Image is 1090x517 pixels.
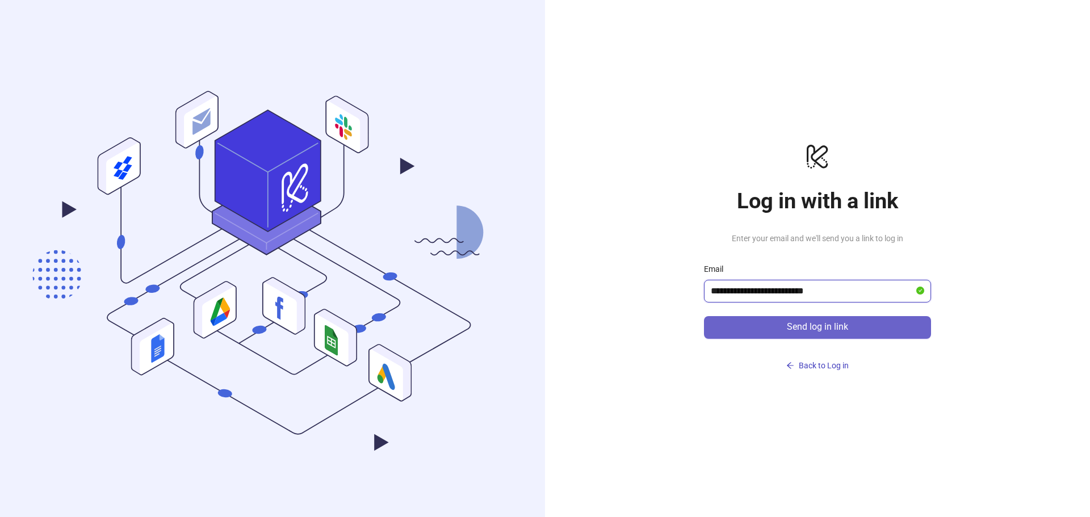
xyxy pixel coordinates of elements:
[704,232,931,245] span: Enter your email and we'll send you a link to log in
[786,362,794,369] span: arrow-left
[704,263,731,275] label: Email
[704,357,931,375] button: Back to Log in
[787,322,848,332] span: Send log in link
[711,284,914,298] input: Email
[704,339,931,375] a: Back to Log in
[704,188,931,214] h1: Log in with a link
[799,361,849,370] span: Back to Log in
[704,316,931,339] button: Send log in link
